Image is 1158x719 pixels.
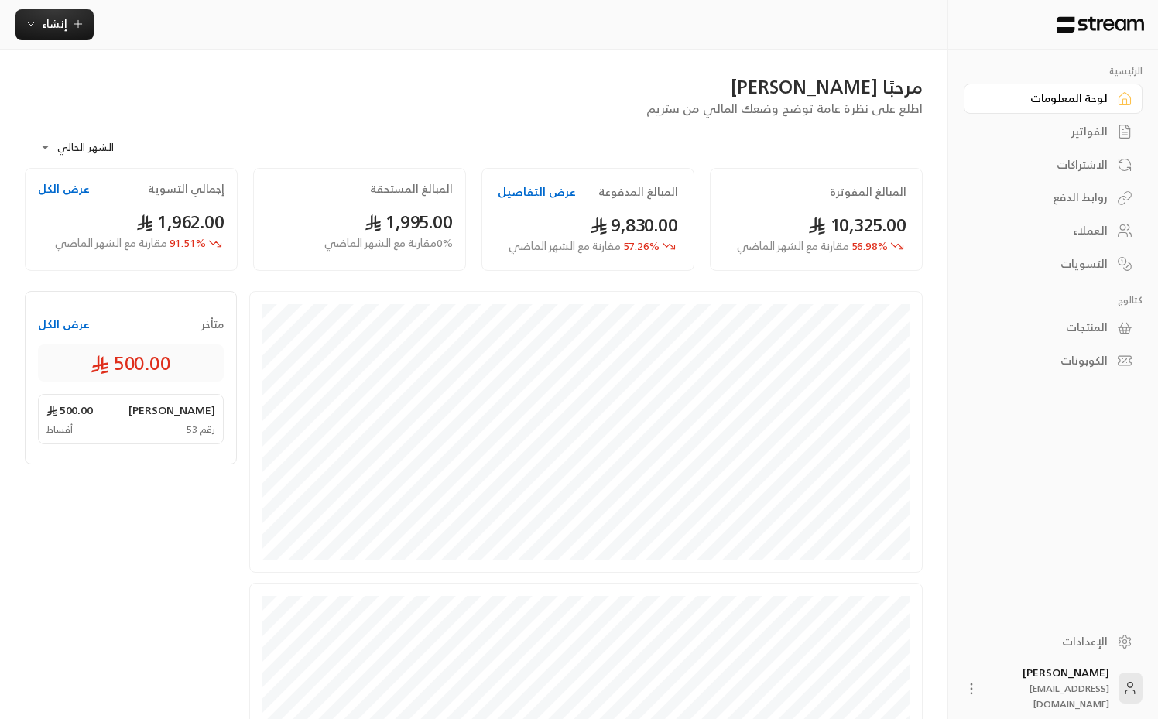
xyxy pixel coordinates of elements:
h2: المبالغ المفوترة [830,184,906,200]
span: 0 % مقارنة مع الشهر الماضي [324,235,453,252]
a: المنتجات [964,313,1143,343]
span: 500.00 [46,402,93,418]
span: مقارنة مع الشهر الماضي [737,236,849,255]
h2: المبالغ المستحقة [370,181,453,197]
div: الكوبونات [983,353,1108,368]
span: 1,962.00 [136,206,224,238]
h2: المبالغ المدفوعة [598,184,678,200]
a: الكوبونات [964,346,1143,376]
span: 57.26 % [509,238,660,255]
a: الإعدادات [964,626,1143,656]
span: 500.00 [91,351,171,375]
div: الشهر الحالي [33,128,149,168]
span: إنشاء [42,14,67,33]
a: لوحة المعلومات [964,84,1143,114]
span: مقارنة مع الشهر الماضي [55,233,167,252]
span: [EMAIL_ADDRESS][DOMAIN_NAME] [1030,680,1109,712]
a: العملاء [964,216,1143,246]
span: متأخر [201,317,224,332]
span: رقم 53 [187,423,215,436]
a: التسويات [964,248,1143,279]
span: 9,830.00 [590,209,678,241]
p: كتالوج [964,294,1143,306]
div: العملاء [983,223,1108,238]
div: الاشتراكات [983,157,1108,173]
span: 91.51 % [55,235,206,252]
div: [PERSON_NAME] [988,665,1109,711]
p: الرئيسية [964,65,1143,77]
div: المنتجات [983,320,1108,335]
span: 1,995.00 [365,206,453,238]
span: اطلع على نظرة عامة توضح وضعك المالي من ستريم [646,98,923,119]
button: إنشاء [15,9,94,40]
button: عرض التفاصيل [498,184,576,200]
div: روابط الدفع [983,190,1108,205]
div: مرحبًا [PERSON_NAME] [25,74,923,99]
a: الفواتير [964,117,1143,147]
div: التسويات [983,256,1108,272]
span: أقساط [46,423,73,436]
span: [PERSON_NAME] [128,402,215,418]
a: روابط الدفع [964,183,1143,213]
h2: إجمالي التسوية [148,181,224,197]
div: الإعدادات [983,634,1108,649]
span: 10,325.00 [808,209,906,241]
button: عرض الكل [38,181,90,197]
div: الفواتير [983,124,1108,139]
span: 56.98 % [737,238,888,255]
img: Logo [1055,16,1146,33]
div: لوحة المعلومات [983,91,1108,106]
a: الاشتراكات [964,149,1143,180]
button: عرض الكل [38,317,90,332]
span: مقارنة مع الشهر الماضي [509,236,621,255]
